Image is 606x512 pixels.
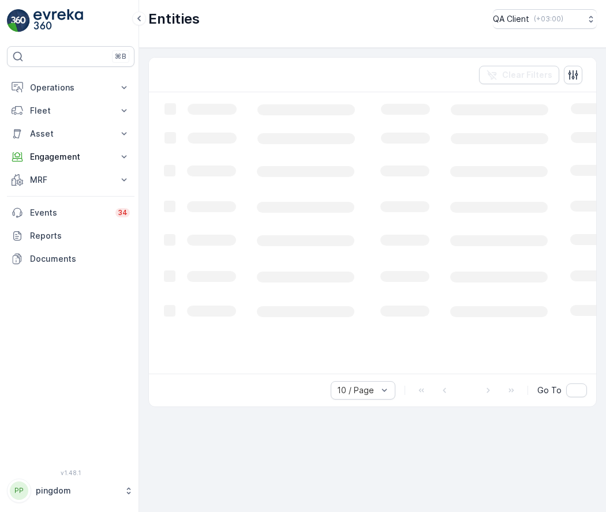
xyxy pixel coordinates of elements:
[7,99,134,122] button: Fleet
[30,230,130,242] p: Reports
[118,208,128,217] p: 34
[493,9,597,29] button: QA Client(+03:00)
[33,9,83,32] img: logo_light-DOdMpM7g.png
[30,128,111,140] p: Asset
[502,69,552,81] p: Clear Filters
[115,52,126,61] p: ⌘B
[30,174,111,186] p: MRF
[7,479,134,503] button: PPpingdom
[7,76,134,99] button: Operations
[537,385,562,396] span: Go To
[7,201,134,224] a: Events34
[7,247,134,270] a: Documents
[30,207,109,219] p: Events
[534,14,563,24] p: ( +03:00 )
[7,9,30,32] img: logo
[7,145,134,168] button: Engagement
[30,105,111,116] p: Fleet
[493,13,529,25] p: QA Client
[7,469,134,476] span: v 1.48.1
[148,10,200,28] p: Entities
[10,481,28,500] div: PP
[36,485,118,496] p: pingdom
[479,66,559,84] button: Clear Filters
[7,168,134,191] button: MRF
[7,122,134,145] button: Asset
[30,82,111,93] p: Operations
[30,151,111,163] p: Engagement
[7,224,134,247] a: Reports
[30,253,130,265] p: Documents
